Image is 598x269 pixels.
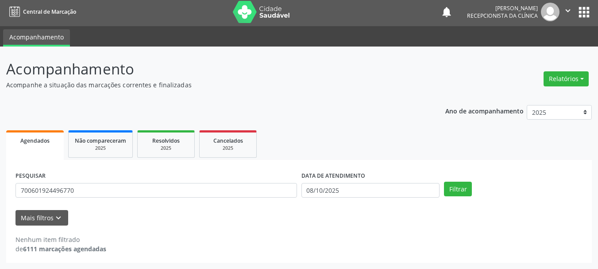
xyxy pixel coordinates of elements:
[54,213,63,223] i: keyboard_arrow_down
[6,4,76,19] a: Central de Marcação
[544,71,589,86] button: Relatórios
[440,6,453,18] button: notifications
[445,105,524,116] p: Ano de acompanhamento
[15,235,106,244] div: Nenhum item filtrado
[576,4,592,20] button: apps
[15,210,68,226] button: Mais filtroskeyboard_arrow_down
[15,169,46,183] label: PESQUISAR
[206,145,250,152] div: 2025
[15,183,297,198] input: Nome, CNS
[23,245,106,253] strong: 6111 marcações agendadas
[75,137,126,144] span: Não compareceram
[467,12,538,19] span: Recepcionista da clínica
[301,183,440,198] input: Selecione um intervalo
[559,3,576,21] button: 
[213,137,243,144] span: Cancelados
[301,169,365,183] label: DATA DE ATENDIMENTO
[467,4,538,12] div: [PERSON_NAME]
[541,3,559,21] img: img
[152,137,180,144] span: Resolvidos
[6,80,416,90] p: Acompanhe a situação das marcações correntes e finalizadas
[20,137,50,144] span: Agendados
[144,145,188,152] div: 2025
[444,182,472,197] button: Filtrar
[15,244,106,253] div: de
[23,8,76,16] span: Central de Marcação
[3,29,70,47] a: Acompanhamento
[6,58,416,80] p: Acompanhamento
[75,145,126,152] div: 2025
[563,6,573,16] i: 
